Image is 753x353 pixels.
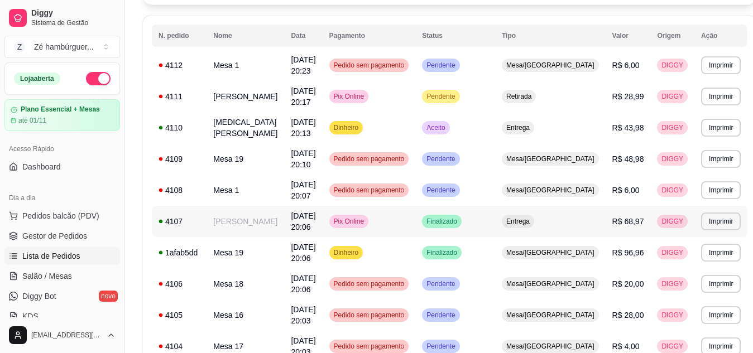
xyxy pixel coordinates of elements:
[612,92,644,101] span: R$ 28,99
[424,342,457,351] span: Pendente
[22,250,80,262] span: Lista de Pedidos
[14,41,25,52] span: Z
[4,322,120,349] button: [EMAIL_ADDRESS][DOMAIN_NAME]
[504,92,534,101] span: Retirada
[159,185,200,196] div: 4108
[159,247,200,258] div: 1afab5dd
[424,154,457,163] span: Pendente
[424,279,457,288] span: Pendente
[159,341,200,352] div: 4104
[4,189,120,207] div: Dia a dia
[207,81,284,112] td: [PERSON_NAME]
[701,275,741,293] button: Imprimir
[332,61,407,70] span: Pedido sem pagamento
[207,175,284,206] td: Mesa 1
[504,186,597,195] span: Mesa/[GEOGRAPHIC_DATA]
[332,248,361,257] span: Dinheiro
[159,122,200,133] div: 4110
[332,279,407,288] span: Pedido sem pagamento
[612,279,644,288] span: R$ 20,00
[291,86,315,107] span: [DATE] 20:17
[18,116,46,125] article: até 01/11
[291,211,315,231] span: [DATE] 20:06
[650,25,694,47] th: Origem
[701,181,741,199] button: Imprimir
[424,248,459,257] span: Finalizado
[332,92,367,101] span: Pix Online
[424,61,457,70] span: Pendente
[332,217,367,226] span: Pix Online
[4,247,120,265] a: Lista de Pedidos
[159,310,200,321] div: 4105
[612,217,644,226] span: R$ 68,97
[34,41,94,52] div: Zé hambúrguer ...
[207,112,284,143] td: [MEDICAL_DATA][PERSON_NAME]
[207,268,284,299] td: Mesa 18
[424,311,457,320] span: Pendente
[504,248,597,257] span: Mesa/[GEOGRAPHIC_DATA]
[207,206,284,237] td: [PERSON_NAME]
[659,248,685,257] span: DIGGY
[701,150,741,168] button: Imprimir
[291,305,315,325] span: [DATE] 20:03
[4,36,120,58] button: Select a team
[4,267,120,285] a: Salão / Mesas
[332,311,407,320] span: Pedido sem pagamento
[424,123,447,132] span: Aceito
[291,243,315,263] span: [DATE] 20:06
[4,287,120,305] a: Diggy Botnovo
[701,212,741,230] button: Imprimir
[504,123,532,132] span: Entrega
[606,25,651,47] th: Valor
[159,153,200,165] div: 4109
[701,88,741,105] button: Imprimir
[659,186,685,195] span: DIGGY
[14,72,60,85] div: Loja aberta
[22,291,56,302] span: Diggy Bot
[659,311,685,320] span: DIGGY
[659,279,685,288] span: DIGGY
[612,248,644,257] span: R$ 96,96
[612,61,640,70] span: R$ 6,00
[659,342,685,351] span: DIGGY
[291,55,315,75] span: [DATE] 20:23
[332,123,361,132] span: Dinheiro
[4,307,120,325] a: KDS
[659,92,685,101] span: DIGGY
[159,91,200,102] div: 4111
[424,217,459,226] span: Finalizado
[4,99,120,131] a: Plano Essencial + Mesasaté 01/11
[701,306,741,324] button: Imprimir
[31,18,116,27] span: Sistema de Gestão
[504,311,597,320] span: Mesa/[GEOGRAPHIC_DATA]
[612,186,640,195] span: R$ 6,00
[207,50,284,81] td: Mesa 1
[659,154,685,163] span: DIGGY
[504,279,597,288] span: Mesa/[GEOGRAPHIC_DATA]
[159,60,200,71] div: 4112
[4,227,120,245] a: Gestor de Pedidos
[291,180,315,200] span: [DATE] 20:07
[284,25,322,47] th: Data
[31,8,116,18] span: Diggy
[504,342,597,351] span: Mesa/[GEOGRAPHIC_DATA]
[612,311,644,320] span: R$ 28,00
[31,331,102,340] span: [EMAIL_ADDRESS][DOMAIN_NAME]
[612,123,644,132] span: R$ 43,98
[659,61,685,70] span: DIGGY
[4,158,120,176] a: Dashboard
[159,216,200,227] div: 4107
[207,299,284,331] td: Mesa 16
[415,25,495,47] th: Status
[612,342,640,351] span: R$ 4,00
[659,123,685,132] span: DIGGY
[21,105,100,114] article: Plano Essencial + Mesas
[22,270,72,282] span: Salão / Mesas
[291,274,315,294] span: [DATE] 20:06
[207,143,284,175] td: Mesa 19
[701,244,741,262] button: Imprimir
[504,154,597,163] span: Mesa/[GEOGRAPHIC_DATA]
[504,217,532,226] span: Entrega
[332,342,407,351] span: Pedido sem pagamento
[86,72,111,85] button: Alterar Status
